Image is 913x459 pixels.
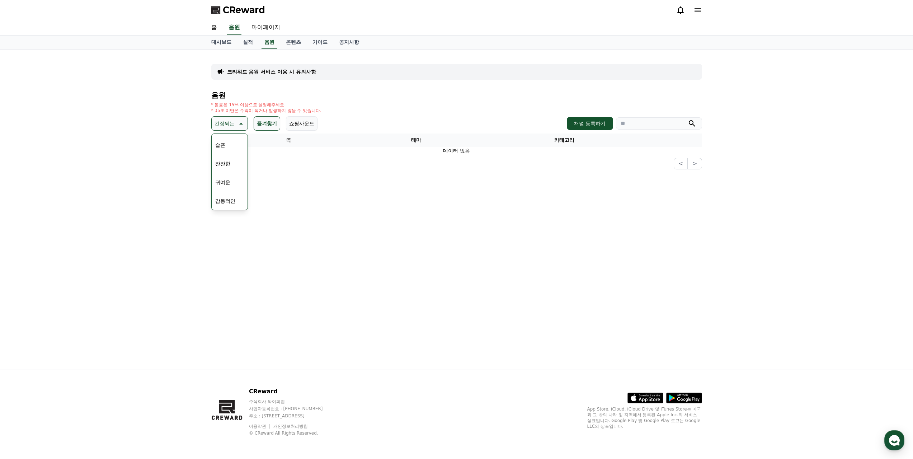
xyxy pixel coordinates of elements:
[249,406,337,412] p: 사업자등록번호 : [PHONE_NUMBER]
[333,36,365,49] a: 공지사항
[211,108,322,113] p: * 35초 미만은 수익이 적거나 발생하지 않을 수 있습니다.
[249,387,337,396] p: CReward
[211,102,322,108] p: * 볼륨은 15% 이상으로 설정해주세요.
[688,158,702,169] button: >
[111,238,119,244] span: 설정
[249,430,337,436] p: © CReward All Rights Reserved.
[262,36,277,49] a: 음원
[587,406,702,429] p: App Store, iCloud, iCloud Drive 및 iTunes Store는 미국과 그 밖의 나라 및 지역에서 등록된 Apple Inc.의 서비스 상표입니다. Goo...
[206,36,237,49] a: 대시보드
[286,116,317,131] button: 쇼핑사운드
[211,4,265,16] a: CReward
[2,228,47,245] a: 홈
[66,239,74,244] span: 대화
[249,399,337,404] p: 주식회사 와이피랩
[211,116,248,131] button: 긴장되는
[211,91,702,99] h4: 음원
[215,118,235,128] p: 긴장되는
[249,424,272,429] a: 이용약관
[366,134,467,147] th: 테마
[212,137,228,153] button: 슬픈
[206,20,223,35] a: 홈
[211,134,366,147] th: 곡
[227,20,241,35] a: 음원
[674,158,688,169] button: <
[273,424,308,429] a: 개인정보처리방침
[567,117,613,130] button: 채널 등록하기
[227,68,316,75] a: 크리워드 음원 서비스 이용 시 유의사항
[93,228,138,245] a: 설정
[212,174,233,190] button: 귀여운
[237,36,259,49] a: 실적
[467,134,662,147] th: 카테고리
[280,36,307,49] a: 콘텐츠
[254,116,280,131] button: 즐겨찾기
[211,147,702,155] td: 데이터 없음
[249,413,337,419] p: 주소 : [STREET_ADDRESS]
[307,36,333,49] a: 가이드
[246,20,286,35] a: 마이페이지
[47,228,93,245] a: 대화
[23,238,27,244] span: 홈
[212,156,233,172] button: 잔잔한
[212,193,238,209] button: 감동적인
[223,4,265,16] span: CReward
